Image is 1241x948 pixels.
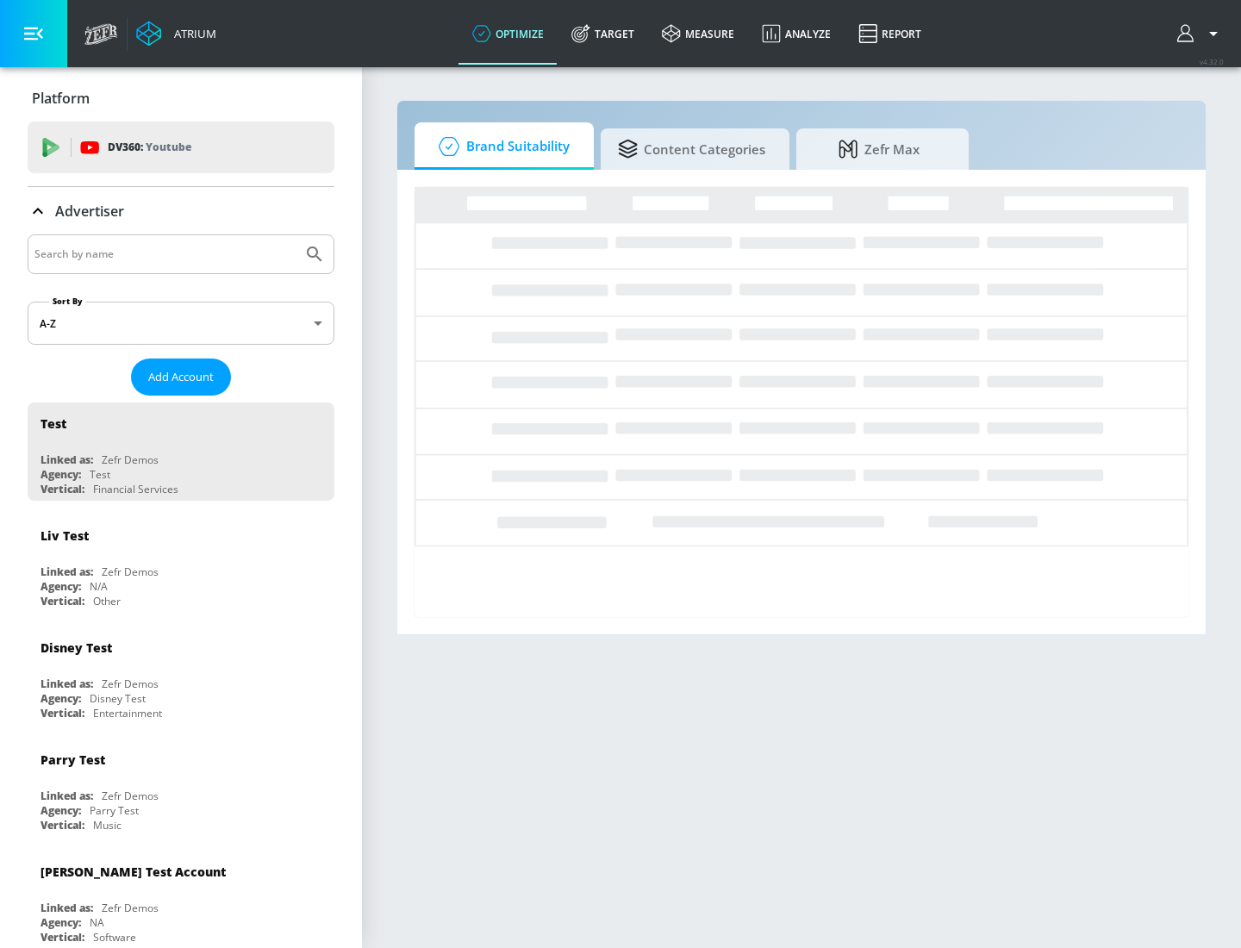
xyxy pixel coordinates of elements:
[49,296,86,307] label: Sort By
[41,901,93,915] div: Linked as:
[93,594,121,608] div: Other
[28,402,334,501] div: TestLinked as:Zefr DemosAgency:TestVertical:Financial Services
[131,359,231,396] button: Add Account
[55,202,124,221] p: Advertiser
[41,930,84,945] div: Vertical:
[41,789,93,803] div: Linked as:
[28,187,334,235] div: Advertiser
[34,243,296,265] input: Search by name
[28,122,334,173] div: DV360: Youtube
[41,452,93,467] div: Linked as:
[28,515,334,613] div: Liv TestLinked as:Zefr DemosAgency:N/AVertical:Other
[648,3,748,65] a: measure
[28,74,334,122] div: Platform
[1200,57,1224,66] span: v 4.32.0
[102,677,159,691] div: Zefr Demos
[41,752,105,768] div: Parry Test
[28,627,334,725] div: Disney TestLinked as:Zefr DemosAgency:Disney TestVertical:Entertainment
[41,527,89,544] div: Liv Test
[458,3,558,65] a: optimize
[93,930,136,945] div: Software
[41,818,84,833] div: Vertical:
[102,789,159,803] div: Zefr Demos
[41,864,226,880] div: [PERSON_NAME] Test Account
[558,3,648,65] a: Target
[41,677,93,691] div: Linked as:
[28,739,334,837] div: Parry TestLinked as:Zefr DemosAgency:Parry TestVertical:Music
[41,803,81,818] div: Agency:
[618,128,765,170] span: Content Categories
[41,467,81,482] div: Agency:
[93,818,122,833] div: Music
[41,564,93,579] div: Linked as:
[136,21,216,47] a: Atrium
[93,706,162,720] div: Entertainment
[41,594,84,608] div: Vertical:
[41,639,112,656] div: Disney Test
[432,126,570,167] span: Brand Suitability
[28,302,334,345] div: A-Z
[90,579,108,594] div: N/A
[93,482,178,496] div: Financial Services
[748,3,845,65] a: Analyze
[102,452,159,467] div: Zefr Demos
[41,482,84,496] div: Vertical:
[148,367,214,387] span: Add Account
[167,26,216,41] div: Atrium
[146,138,191,156] p: Youtube
[90,691,146,706] div: Disney Test
[90,803,139,818] div: Parry Test
[845,3,935,65] a: Report
[102,564,159,579] div: Zefr Demos
[90,915,104,930] div: NA
[814,128,945,170] span: Zefr Max
[108,138,191,157] p: DV360:
[41,915,81,930] div: Agency:
[41,706,84,720] div: Vertical:
[41,579,81,594] div: Agency:
[32,89,90,108] p: Platform
[90,467,110,482] div: Test
[41,415,66,432] div: Test
[41,691,81,706] div: Agency:
[102,901,159,915] div: Zefr Demos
